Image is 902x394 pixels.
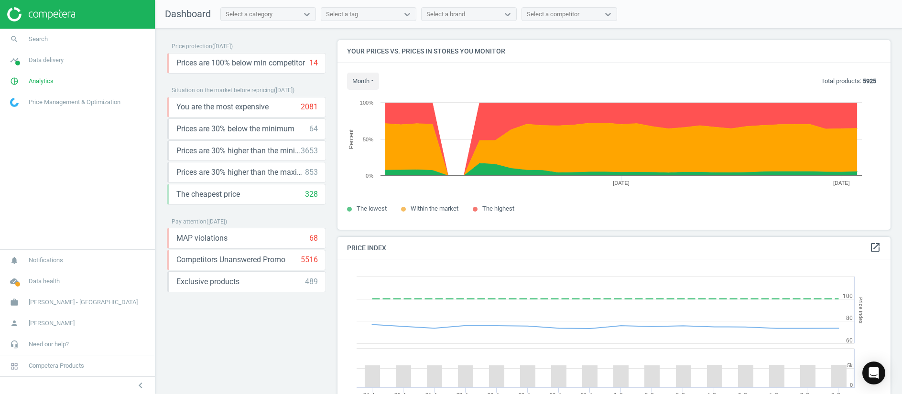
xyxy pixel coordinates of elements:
[869,242,881,253] i: open_in_new
[305,277,318,287] div: 489
[309,124,318,134] div: 64
[348,129,355,149] tspan: Percent
[29,98,120,106] span: Price Management & Optimization
[165,8,211,20] span: Dashboard
[858,297,864,323] tspan: Price Index
[176,124,294,134] span: Prices are 30% below the minimum
[366,173,373,179] text: 0%
[5,30,23,48] i: search
[29,362,84,370] span: Competera Products
[309,233,318,244] div: 68
[274,87,294,94] span: ( [DATE] )
[5,251,23,269] i: notifications
[5,335,23,353] i: headset_mic
[862,362,885,384] div: Open Intercom Messenger
[176,233,228,244] span: MAP violations
[5,293,23,311] i: work
[863,77,876,85] b: 5925
[29,56,64,64] span: Data delivery
[29,277,60,286] span: Data health
[135,380,146,391] i: chevron_left
[309,58,318,68] div: 14
[357,205,387,212] span: The lowest
[212,43,233,50] span: ( [DATE] )
[5,51,23,69] i: timeline
[129,379,152,392] button: chevron_left
[527,10,579,19] div: Select a competitor
[5,314,23,332] i: person
[226,10,272,19] div: Select a category
[869,242,881,254] a: open_in_new
[363,137,373,142] text: 50%
[172,87,274,94] span: Situation on the market before repricing
[29,298,138,307] span: [PERSON_NAME] - [GEOGRAPHIC_DATA]
[847,362,853,369] text: 5k
[172,43,212,50] span: Price protection
[360,100,373,106] text: 100%
[29,340,69,349] span: Need our help?
[301,102,318,112] div: 2081
[305,167,318,178] div: 853
[176,189,240,200] span: The cheapest price
[337,237,891,259] h4: Price Index
[846,315,853,321] text: 80
[176,58,305,68] span: Prices are 100% below min competitor
[176,277,239,287] span: Exclusive products
[10,98,19,107] img: wGWNvw8QSZomAAAAABJRU5ErkJggg==
[613,180,630,186] tspan: [DATE]
[29,77,54,85] span: Analytics
[172,218,206,225] span: Pay attention
[326,10,358,19] div: Select a tag
[29,35,48,43] span: Search
[426,10,465,19] div: Select a brand
[347,73,379,90] button: month
[843,293,853,299] text: 100
[176,146,301,156] span: Prices are 30% higher than the minimum
[850,382,853,388] text: 0
[821,77,876,85] p: Total products:
[206,218,227,225] span: ( [DATE] )
[482,205,514,212] span: The highest
[833,180,850,186] tspan: [DATE]
[7,7,75,21] img: ajHJNr6hYgQAAAAASUVORK5CYII=
[5,272,23,290] i: cloud_done
[176,255,285,265] span: Competitors Unanswered Promo
[301,255,318,265] div: 5516
[411,205,458,212] span: Within the market
[176,102,269,112] span: You are the most expensive
[5,72,23,90] i: pie_chart_outlined
[29,319,75,328] span: [PERSON_NAME]
[337,40,891,63] h4: Your prices vs. prices in stores you monitor
[176,167,305,178] span: Prices are 30% higher than the maximal
[846,337,853,344] text: 60
[301,146,318,156] div: 3653
[305,189,318,200] div: 328
[29,256,63,265] span: Notifications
